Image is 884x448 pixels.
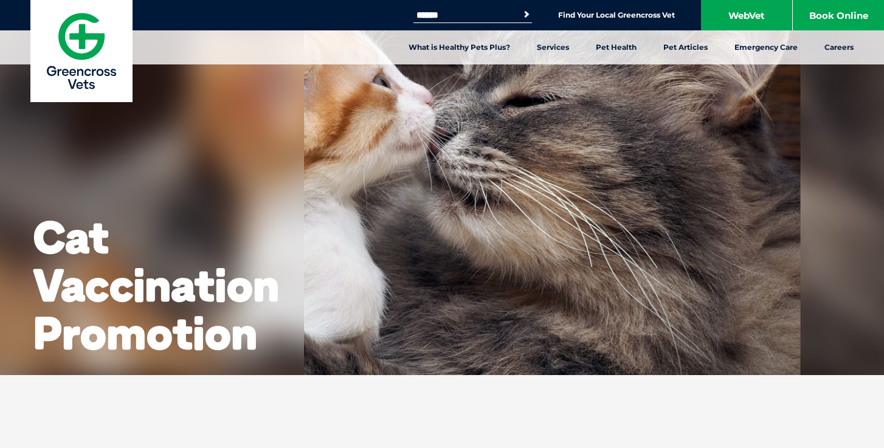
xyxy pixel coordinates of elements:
strong: Cat Vaccination Promotion [33,209,279,360]
a: Find Your Local Greencross Vet [558,10,675,20]
a: What is Healthy Pets Plus? [395,30,523,64]
a: Pet Health [582,30,650,64]
a: Careers [811,30,867,64]
a: Pet Articles [650,30,721,64]
a: Services [523,30,582,64]
a: Emergency Care [721,30,811,64]
button: Search [520,9,533,21]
